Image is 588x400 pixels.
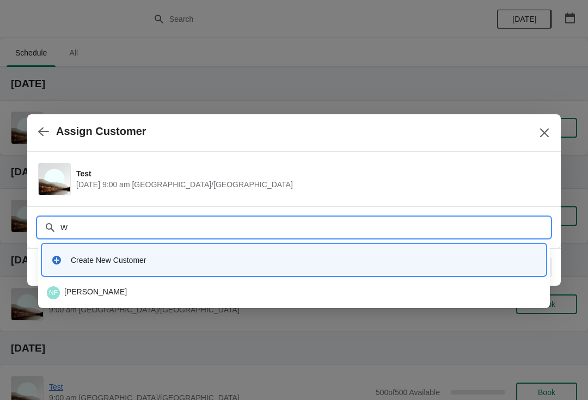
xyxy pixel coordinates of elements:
span: Test [76,168,544,179]
span: Neil Freeman [47,286,60,299]
text: NF [49,289,58,297]
button: Close [535,123,554,143]
h2: Assign Customer [56,125,146,138]
img: Test | | August 22 | 9:00 am Europe/London [39,163,70,195]
div: Create New Customer [71,255,537,266]
li: Neil Freeman [38,282,550,304]
span: [DATE] 9:00 am [GEOGRAPHIC_DATA]/[GEOGRAPHIC_DATA] [76,179,544,190]
input: Search customer name or email [60,218,550,237]
div: [PERSON_NAME] [47,286,541,299]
